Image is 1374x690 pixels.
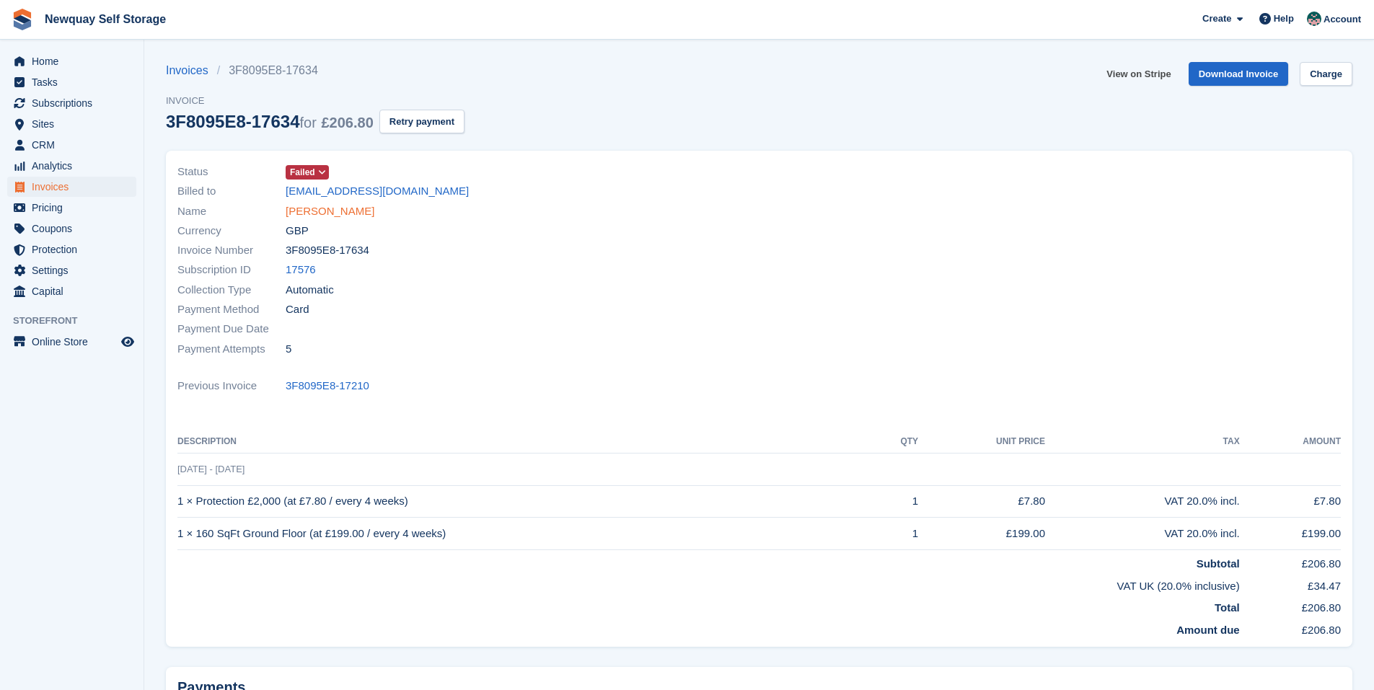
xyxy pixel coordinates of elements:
div: VAT 20.0% incl. [1045,526,1240,542]
a: menu [7,93,136,113]
img: Tina [1307,12,1321,26]
span: Sites [32,114,118,134]
strong: Amount due [1176,624,1240,636]
a: [PERSON_NAME] [286,203,374,220]
span: Failed [290,166,315,179]
a: menu [7,135,136,155]
div: VAT 20.0% incl. [1045,493,1240,510]
td: £206.80 [1240,594,1341,616]
span: Analytics [32,156,118,176]
a: Invoices [166,62,217,79]
span: Currency [177,223,286,239]
a: menu [7,332,136,352]
span: 3F8095E8-17634 [286,242,369,259]
a: menu [7,239,136,260]
span: Billed to [177,183,286,200]
a: menu [7,260,136,280]
span: £206.80 [322,115,374,131]
th: Unit Price [918,430,1045,454]
span: Protection [32,239,118,260]
span: Subscriptions [32,93,118,113]
a: 17576 [286,262,316,278]
a: menu [7,218,136,239]
span: Card [286,301,309,318]
a: menu [7,198,136,218]
td: VAT UK (20.0% inclusive) [177,572,1240,595]
th: Description [177,430,872,454]
nav: breadcrumbs [166,62,464,79]
span: Account [1324,12,1361,27]
a: Charge [1300,62,1352,86]
div: 3F8095E8-17634 [166,112,374,131]
span: Name [177,203,286,220]
th: Amount [1240,430,1341,454]
span: Invoice Number [177,242,286,259]
span: Payment Due Date [177,321,286,337]
span: Storefront [13,314,144,328]
button: Retry payment [379,110,464,133]
a: View on Stripe [1101,62,1176,86]
span: 5 [286,341,291,358]
span: CRM [32,135,118,155]
td: £199.00 [1240,518,1341,550]
td: 1 [872,485,918,518]
span: GBP [286,223,309,239]
span: [DATE] - [DATE] [177,464,245,474]
span: Status [177,164,286,180]
a: menu [7,156,136,176]
span: Invoices [32,177,118,197]
a: [EMAIL_ADDRESS][DOMAIN_NAME] [286,183,469,200]
a: menu [7,114,136,134]
span: Previous Invoice [177,378,286,394]
span: Create [1202,12,1231,26]
span: Payment Attempts [177,341,286,358]
img: stora-icon-8386f47178a22dfd0bd8f6a31ec36ba5ce8667c1dd55bd0f319d3a0aa187defe.svg [12,9,33,30]
a: menu [7,177,136,197]
td: £7.80 [918,485,1045,518]
a: Failed [286,164,329,180]
span: Collection Type [177,282,286,298]
a: Newquay Self Storage [39,7,172,31]
td: 1 × 160 SqFt Ground Floor (at £199.00 / every 4 weeks) [177,518,872,550]
span: Tasks [32,72,118,92]
a: menu [7,281,136,301]
span: Invoice [166,94,464,108]
span: Subscription ID [177,262,286,278]
a: 3F8095E8-17210 [286,378,369,394]
td: £206.80 [1240,616,1341,639]
a: Download Invoice [1189,62,1289,86]
a: Preview store [119,333,136,350]
td: 1 [872,518,918,550]
td: £34.47 [1240,572,1341,595]
th: QTY [872,430,918,454]
span: Pricing [32,198,118,218]
a: menu [7,51,136,71]
td: £199.00 [918,518,1045,550]
span: Settings [32,260,118,280]
strong: Total [1215,601,1240,614]
span: Home [32,51,118,71]
strong: Subtotal [1197,557,1240,570]
span: for [299,115,316,131]
a: menu [7,72,136,92]
td: £206.80 [1240,550,1341,572]
span: Online Store [32,332,118,352]
span: Coupons [32,218,118,239]
span: Capital [32,281,118,301]
span: Help [1274,12,1294,26]
span: Payment Method [177,301,286,318]
th: Tax [1045,430,1240,454]
span: Automatic [286,282,334,298]
td: £7.80 [1240,485,1341,518]
td: 1 × Protection £2,000 (at £7.80 / every 4 weeks) [177,485,872,518]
